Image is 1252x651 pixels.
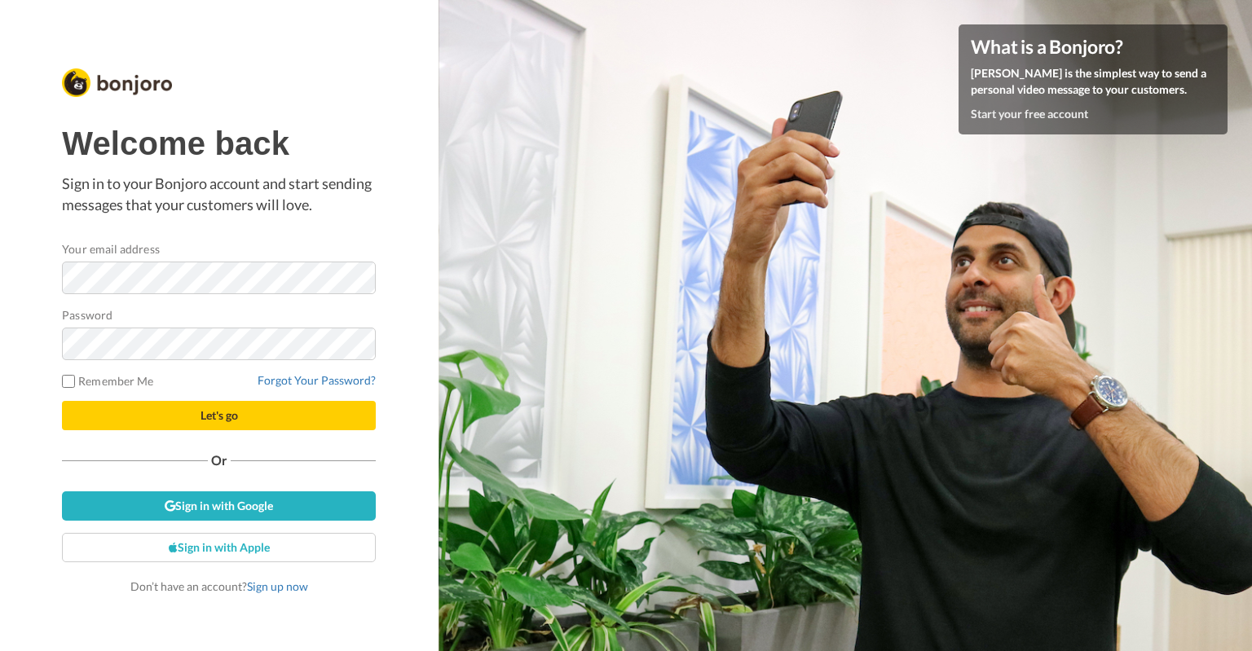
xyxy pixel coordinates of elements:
[201,408,238,422] span: Let's go
[971,65,1215,98] p: [PERSON_NAME] is the simplest way to send a personal video message to your customers.
[62,375,75,388] input: Remember Me
[62,533,376,562] a: Sign in with Apple
[62,240,159,257] label: Your email address
[208,455,231,466] span: Or
[62,491,376,521] a: Sign in with Google
[62,125,376,161] h1: Welcome back
[130,579,308,593] span: Don’t have an account?
[62,401,376,430] button: Let's go
[62,306,112,323] label: Password
[62,372,153,389] label: Remember Me
[258,373,376,387] a: Forgot Your Password?
[971,37,1215,57] h4: What is a Bonjoro?
[247,579,308,593] a: Sign up now
[62,174,376,215] p: Sign in to your Bonjoro account and start sending messages that your customers will love.
[971,107,1088,121] a: Start your free account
